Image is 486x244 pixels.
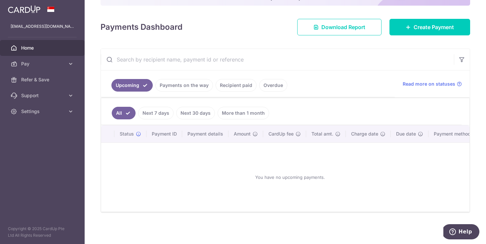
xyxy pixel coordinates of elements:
span: Pay [21,61,65,67]
input: Search by recipient name, payment id or reference [101,49,454,70]
th: Payment ID [146,125,182,142]
a: Payments on the way [155,79,213,92]
span: Read more on statuses [403,81,455,87]
span: Settings [21,108,65,115]
span: CardUp fee [268,131,294,137]
th: Payment method [428,125,479,142]
span: Download Report [321,23,365,31]
span: Charge date [351,131,378,137]
a: Next 30 days [176,107,215,119]
img: CardUp [8,5,40,13]
span: Due date [396,131,416,137]
a: Create Payment [389,19,470,35]
a: Download Report [297,19,382,35]
p: [EMAIL_ADDRESS][DOMAIN_NAME] [11,23,74,30]
a: Read more on statuses [403,81,462,87]
h4: Payments Dashboard [101,21,182,33]
a: Upcoming [111,79,153,92]
span: Refer & Save [21,76,65,83]
span: Create Payment [414,23,454,31]
a: Overdue [259,79,287,92]
th: Payment details [182,125,228,142]
a: Next 7 days [138,107,174,119]
a: Recipient paid [216,79,257,92]
span: Status [120,131,134,137]
a: More than 1 month [218,107,269,119]
span: Home [21,45,65,51]
div: You have no upcoming payments. [109,148,471,206]
iframe: Opens a widget where you can find more information [443,224,479,241]
span: Total amt. [311,131,333,137]
span: Amount [234,131,251,137]
span: Support [21,92,65,99]
a: All [112,107,136,119]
